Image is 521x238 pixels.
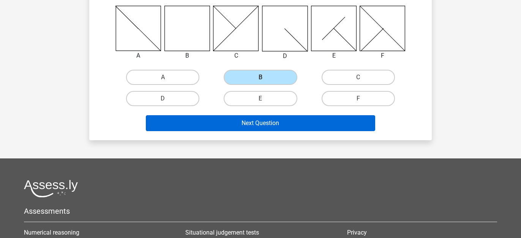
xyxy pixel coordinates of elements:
a: Numerical reasoning [24,229,79,236]
div: A [110,51,167,60]
label: E [224,91,297,106]
label: D [126,91,199,106]
label: F [322,91,395,106]
a: Situational judgement tests [185,229,259,236]
label: A [126,70,199,85]
div: B [159,51,216,60]
button: Next Question [146,115,376,131]
a: Privacy [347,229,367,236]
div: F [354,51,411,60]
div: C [207,51,265,60]
img: Assessly logo [24,180,78,197]
label: C [322,70,395,85]
h5: Assessments [24,207,497,216]
label: B [224,70,297,85]
div: D [256,52,314,61]
div: E [305,51,363,60]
